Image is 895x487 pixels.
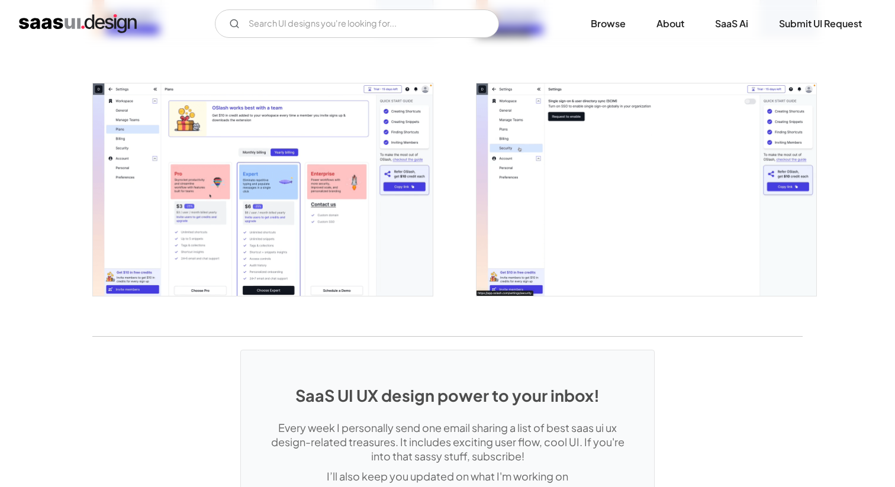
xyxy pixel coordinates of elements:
a: About [642,11,698,37]
img: 63e61a4ad0cd89dab0ad5ca3_OSLASH%20-%20PLANS.png [93,83,433,296]
img: 63e61a2261d97115956964ae_OSLASH%20-%20SECURITY%20SETTINGS.png [477,83,816,296]
a: open lightbox [477,83,816,296]
a: open lightbox [93,83,433,296]
p: Every week I personally send one email sharing a list of best saas ui ux design-related treasures... [265,421,630,463]
a: Submit UI Request [765,11,876,37]
a: Browse [577,11,640,37]
a: home [19,14,137,33]
input: Search UI designs you're looking for... [215,9,499,38]
p: I’ll also keep you updated on what I'm working on [265,469,630,483]
form: Email Form [215,9,499,38]
a: SaaS Ai [701,11,762,37]
h1: SaaS UI UX design power to your inbox! [265,386,630,405]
